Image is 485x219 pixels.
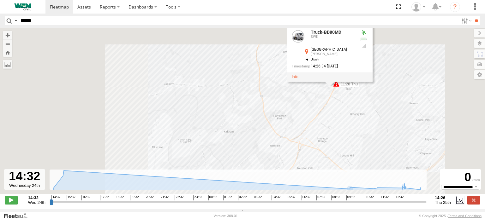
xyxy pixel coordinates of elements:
div: [PERSON_NAME] [311,52,355,56]
span: 22:32 [175,195,183,200]
div: Date/time of location update [292,64,355,68]
span: 07:32 [316,195,325,200]
span: 10:32 [365,195,374,200]
span: 21:32 [160,195,169,200]
label: Play/Stop [5,196,18,204]
a: Terms and Conditions [448,214,482,218]
label: Measure [3,60,12,69]
div: [GEOGRAPHIC_DATA] [311,48,355,52]
button: Zoom Home [3,48,12,57]
label: Search Filter Options [459,16,473,25]
span: 08:32 [331,195,340,200]
span: 03:32 [253,195,262,200]
label: Map Settings [474,70,485,79]
label: Close [467,196,480,204]
i: ? [450,2,460,12]
span: 01:32 [223,195,232,200]
span: 09:32 [346,195,355,200]
span: 20:32 [145,195,154,200]
span: 04:32 [272,195,280,200]
span: Wed 24th Sep 2025 [28,200,45,205]
span: 18:32 [115,195,124,200]
span: 11:32 [380,195,389,200]
strong: 14:32 [28,195,45,200]
span: 00:32 [208,195,217,200]
span: Thu 25th Sep 2025 [435,200,451,205]
div: Kevin Webb [409,2,428,12]
a: View Asset Details [292,30,304,43]
span: 15:32 [67,195,75,200]
div: No voltage information received from this device. [360,37,368,42]
span: 02:32 [238,195,247,200]
strong: 14:26 [435,195,451,200]
span: 17:32 [100,195,109,200]
span: 19:32 [130,195,139,200]
span: 0 [311,57,319,61]
div: Valid GPS Fix [360,30,368,35]
div: Version: 308.01 [214,214,238,218]
div: 0 [441,170,480,184]
span: 05:32 [287,195,296,200]
label: Search Query [13,16,18,25]
label: 11:28 Thu [336,81,360,87]
span: 12:32 [395,195,404,200]
div: © Copyright 2025 - [419,214,482,218]
div: SWK [311,35,355,39]
a: Visit our Website [3,213,33,219]
a: View Asset Details [292,75,298,79]
img: WEMCivilLogo.svg [6,3,39,10]
span: 23:32 [193,195,202,200]
span: 14:32 [51,195,60,200]
div: GSM Signal = 4 [360,43,368,49]
button: Zoom out [3,39,12,48]
button: Zoom in [3,31,12,39]
span: 06:32 [302,195,310,200]
span: 16:32 [81,195,90,200]
a: Truck-BD80MD [311,30,341,35]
